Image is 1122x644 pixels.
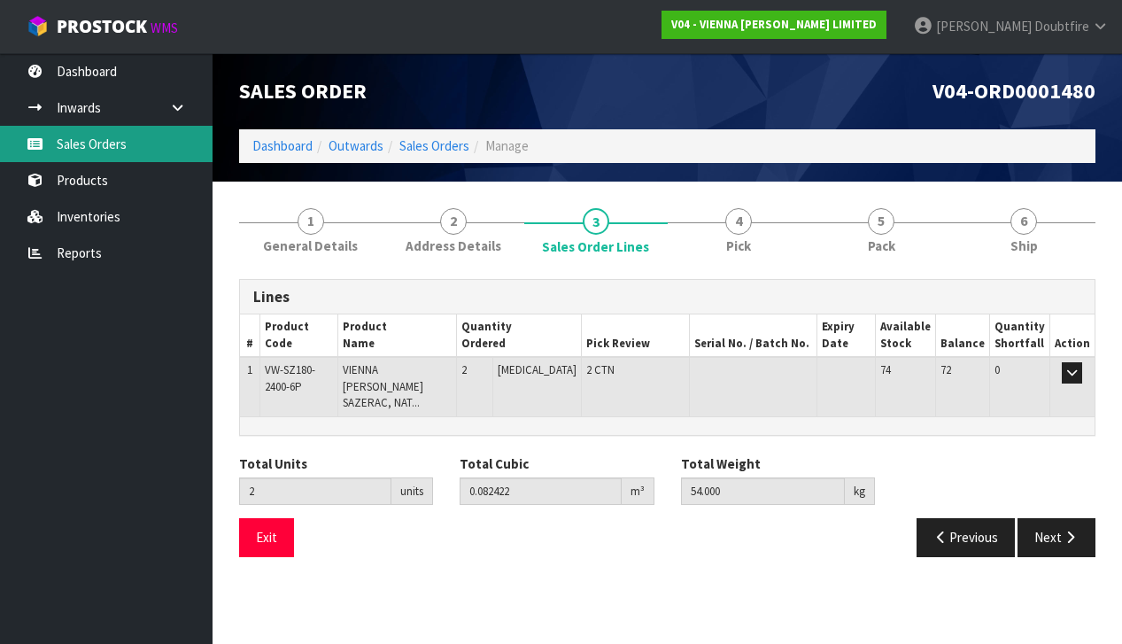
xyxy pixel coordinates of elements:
th: Action [1049,314,1095,357]
input: Total Weight [681,477,845,505]
span: 0 [994,362,1000,377]
span: Ship [1010,237,1038,255]
span: VW-SZ180-2400-6P [265,362,315,393]
span: Manage [485,137,529,154]
span: VIENNA [PERSON_NAME] SAZERAC, NAT... [343,362,423,410]
th: # [240,314,260,357]
label: Total Weight [681,454,761,473]
span: 2 [440,208,467,235]
a: Sales Orders [399,137,469,154]
button: Previous [917,518,1016,556]
th: Quantity Shortfall [989,314,1049,357]
th: Balance [935,314,989,357]
div: units [391,477,433,506]
span: Sales Order Lines [239,266,1095,570]
span: [MEDICAL_DATA] [498,362,576,377]
th: Available Stock [875,314,935,357]
th: Pick Review [581,314,689,357]
span: ProStock [57,15,147,38]
span: 1 [247,362,252,377]
span: 3 [583,208,609,235]
button: Next [1018,518,1095,556]
strong: V04 - VIENNA [PERSON_NAME] LIMITED [671,17,877,32]
span: 2 [461,362,467,377]
span: Pack [868,237,895,255]
th: Serial No. / Batch No. [689,314,816,357]
span: V04-ORD0001480 [932,77,1095,105]
div: m³ [622,477,654,506]
div: kg [845,477,875,506]
label: Total Cubic [460,454,529,473]
span: 2 CTN [586,362,615,377]
input: Total Units [239,477,391,505]
input: Total Cubic [460,477,621,505]
th: Product Name [337,314,456,357]
a: Outwards [329,137,383,154]
button: Exit [239,518,294,556]
img: cube-alt.png [27,15,49,37]
th: Quantity Ordered [457,314,582,357]
a: Dashboard [252,137,313,154]
span: Sales Order Lines [542,237,649,256]
span: Doubtfire [1034,18,1089,35]
span: 1 [298,208,324,235]
label: Total Units [239,454,307,473]
span: General Details [263,237,358,255]
h3: Lines [253,289,1081,306]
span: 4 [725,208,752,235]
th: Product Code [260,314,338,357]
span: [PERSON_NAME] [936,18,1032,35]
small: WMS [151,19,178,36]
span: Pick [726,237,751,255]
span: 72 [940,362,951,377]
span: 74 [880,362,891,377]
th: Expiry Date [816,314,875,357]
span: Sales Order [239,77,367,105]
span: 6 [1010,208,1037,235]
span: Address Details [406,237,501,255]
span: 5 [868,208,894,235]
